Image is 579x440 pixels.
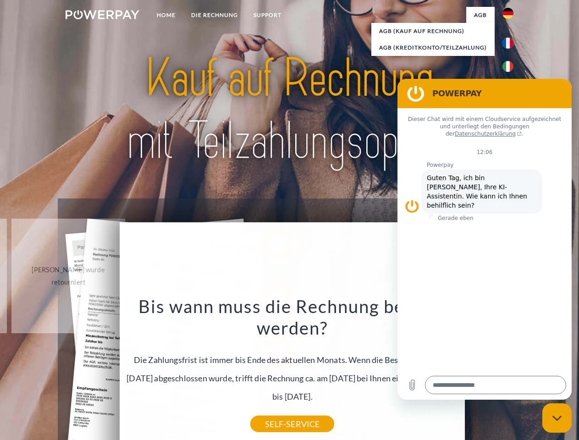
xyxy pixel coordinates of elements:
h3: Bis wann muss die Rechnung bezahlt werden? [125,295,460,339]
a: AGB (Kauf auf Rechnung) [371,23,495,39]
a: SELF-SERVICE [250,416,334,432]
div: [PERSON_NAME] wurde retourniert [17,264,120,288]
iframe: Messaging-Fenster [397,79,572,400]
img: de [502,8,513,19]
a: AGB (Kreditkonto/Teilzahlung) [371,39,495,56]
img: it [502,61,513,72]
img: logo-powerpay-white.svg [66,10,139,19]
a: Home [149,7,183,23]
a: agb [466,7,495,23]
a: SUPPORT [246,7,289,23]
iframe: Schaltfläche zum Öffnen des Messaging-Fensters; Konversation läuft [542,403,572,433]
img: title-powerpay_de.svg [88,44,491,176]
img: fr [502,38,513,49]
a: DIE RECHNUNG [183,7,246,23]
div: Die Zahlungsfrist ist immer bis Ende des aktuellen Monats. Wenn die Bestellung z.B. am [DATE] abg... [125,295,460,424]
